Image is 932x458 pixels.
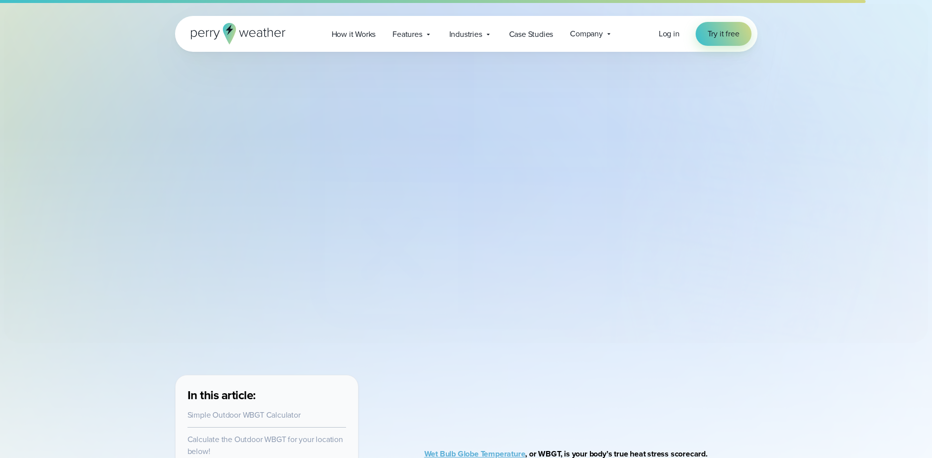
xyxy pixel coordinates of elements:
a: Log in [659,28,680,40]
a: How it Works [323,24,384,44]
a: Calculate the Outdoor WBGT for your location below! [187,434,343,457]
a: Simple Outdoor WBGT Calculator [187,409,301,421]
span: How it Works [332,28,376,40]
span: Industries [449,28,482,40]
a: Case Studies [501,24,562,44]
span: Case Studies [509,28,554,40]
span: Features [392,28,422,40]
span: Try it free [708,28,740,40]
span: Company [570,28,603,40]
a: Try it free [696,22,751,46]
h3: In this article: [187,387,346,403]
span: Log in [659,28,680,39]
